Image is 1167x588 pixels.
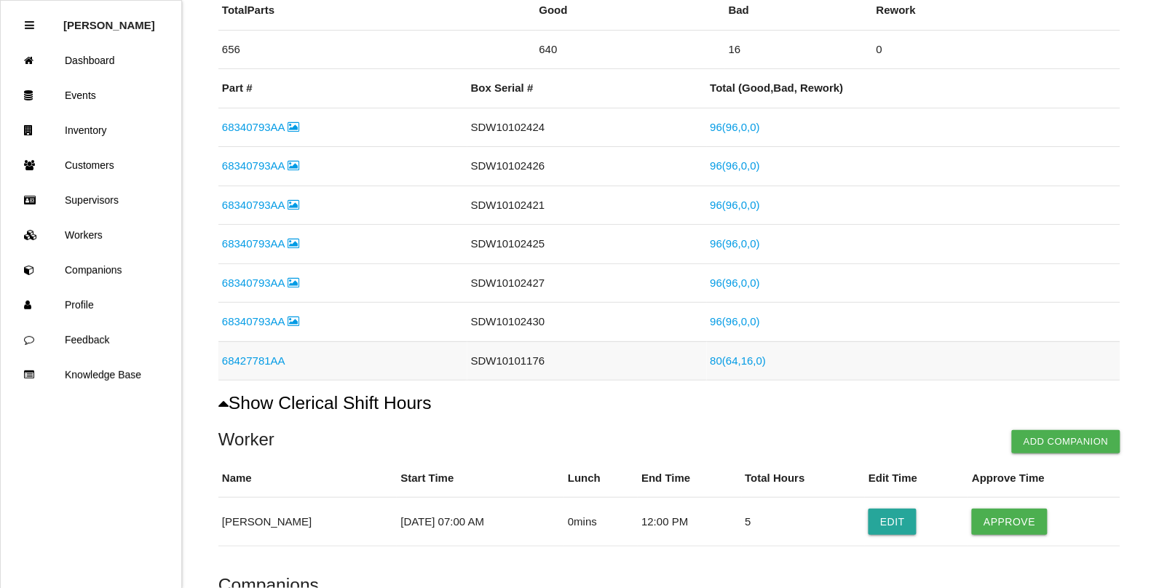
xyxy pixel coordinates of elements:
[218,459,397,498] th: Name
[397,498,564,547] td: [DATE] 07:00 AM
[564,498,638,547] td: 0 mins
[869,509,917,535] button: Edit
[711,315,760,327] a: 96(96,0,0)
[467,303,707,342] td: SDW10102430
[873,30,1120,69] td: 0
[222,354,285,367] a: 68427781AA
[222,237,299,250] a: 68340793AA
[1,253,181,287] a: Companions
[711,199,760,211] a: 96(96,0,0)
[711,277,760,289] a: 96(96,0,0)
[711,121,760,133] a: 96(96,0,0)
[467,225,707,264] td: SDW10102425
[25,8,34,43] div: Close
[564,459,638,498] th: Lunch
[1,113,181,148] a: Inventory
[222,159,299,172] a: 68340793AA
[467,69,707,108] th: Box Serial #
[1012,430,1120,453] button: Add Companion
[1,357,181,392] a: Knowledge Base
[1,218,181,253] a: Workers
[397,459,564,498] th: Start Time
[1,183,181,218] a: Supervisors
[467,147,707,186] td: SDW10102426
[467,341,707,381] td: SDW10101176
[1,78,181,113] a: Events
[711,354,767,367] a: 80(64,16,0)
[218,393,432,413] button: Show Clerical Shift Hours
[222,315,299,327] a: 68340793AA
[288,277,299,288] i: Image Inside
[707,69,1120,108] th: Total ( Good , Bad , Rework)
[638,498,741,547] td: 12:00 PM
[972,509,1047,535] button: Approve
[1,322,181,357] a: Feedback
[222,199,299,211] a: 68340793AA
[1,148,181,183] a: Customers
[711,237,760,250] a: 96(96,0,0)
[742,498,866,547] td: 5
[865,459,968,498] th: Edit Time
[968,459,1120,498] th: Approve Time
[288,199,299,210] i: Image Inside
[1,43,181,78] a: Dashboard
[288,160,299,171] i: Image Inside
[536,30,725,69] td: 640
[467,186,707,225] td: SDW10102421
[1,287,181,322] a: Profile
[467,108,707,147] td: SDW10102424
[725,30,873,69] td: 16
[288,238,299,249] i: Image Inside
[218,498,397,547] td: [PERSON_NAME]
[711,159,760,172] a: 96(96,0,0)
[218,30,536,69] td: 656
[63,8,155,31] p: Rosie Blandino
[218,430,1120,449] h4: Worker
[222,277,299,289] a: 68340793AA
[218,69,467,108] th: Part #
[222,121,299,133] a: 68340793AA
[288,316,299,327] i: Image Inside
[638,459,741,498] th: End Time
[288,122,299,132] i: Image Inside
[742,459,866,498] th: Total Hours
[467,263,707,303] td: SDW10102427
